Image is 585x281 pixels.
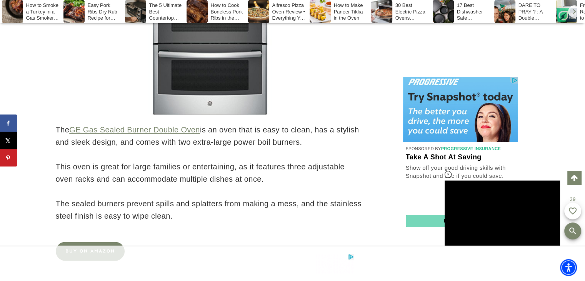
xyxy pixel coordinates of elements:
img: Progressive Insurance [403,77,518,142]
a: Scroll to top [567,171,581,185]
a: GE Gas Sealed Burner Double Oven [69,125,200,134]
p: The sealed burners prevent spills and splatters from making a mess, and the stainless steel finis... [56,197,364,222]
p: This oven is great for large families or entertaining, as it features three adjustable oven racks... [56,161,364,185]
a: Sponsored ByProgressive Insurance [406,146,501,151]
a: BUY ON AMAZON [56,242,125,261]
a: Show off your good driving skills with Snapshot and see if you could save. [406,164,515,180]
img: OBA_TRANS.png [510,77,518,83]
a: Take a Shot at Saving [406,153,515,162]
span: Progressive Insurance [441,146,500,151]
div: Accessibility Menu [560,259,577,276]
a: Learn more [444,218,477,224]
iframe: Advertisement [231,254,354,273]
p: The is an oven that is easy to clean, has a stylish and sleek design, and comes with two extra-la... [56,124,364,148]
